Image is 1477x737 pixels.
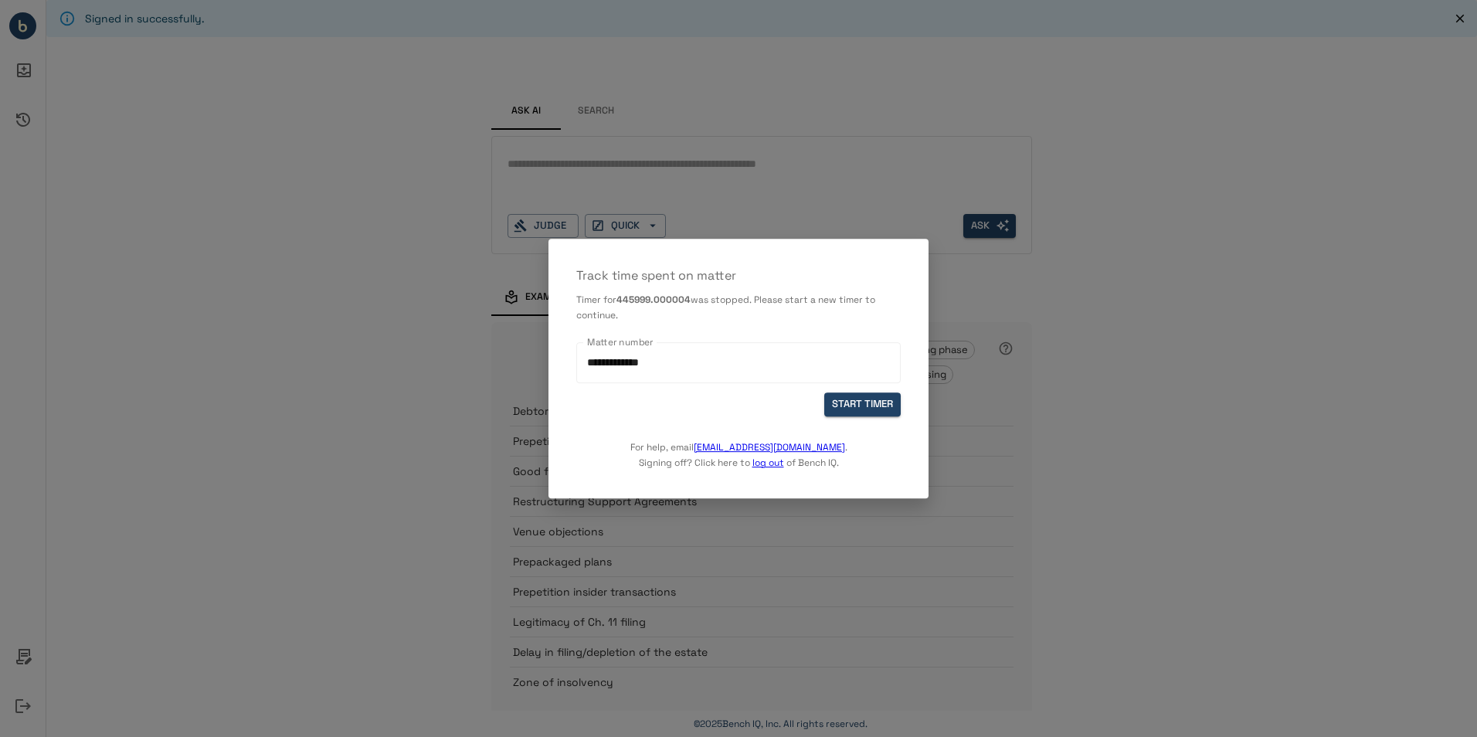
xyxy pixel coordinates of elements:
[576,294,875,321] span: was stopped. Please start a new timer to continue.
[824,392,901,416] button: START TIMER
[752,457,784,469] a: log out
[576,294,616,306] span: Timer for
[616,294,691,306] b: 445999.000004
[587,335,654,348] label: Matter number
[576,267,901,285] p: Track time spent on matter
[630,416,847,470] p: For help, email . Signing off? Click here to of Bench IQ.
[694,441,845,453] a: [EMAIL_ADDRESS][DOMAIN_NAME]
